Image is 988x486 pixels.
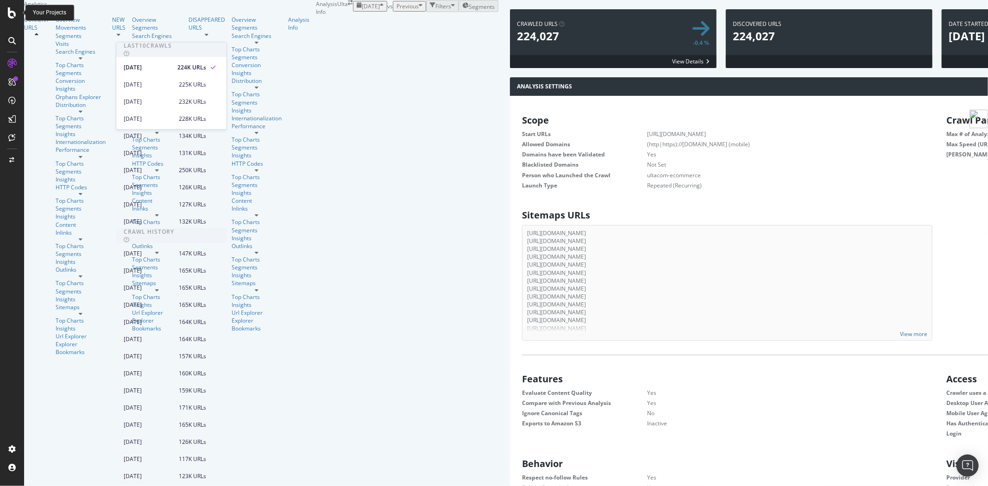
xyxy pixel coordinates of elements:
div: Overview [232,16,282,24]
dt: Launch Type [522,181,647,189]
a: Insights [232,301,282,309]
div: Segments [232,226,282,234]
h4: Analysis Settings [517,82,572,91]
a: Segments [132,24,182,31]
div: Top Charts [56,61,106,69]
a: Orphans Explorer [56,93,106,101]
div: Top Charts [232,173,282,181]
div: Open Intercom Messenger [957,455,979,477]
a: HTTP Codes [232,160,282,168]
a: Top Charts [56,197,106,205]
div: [DATE] [124,98,179,106]
a: Insights [232,234,282,242]
div: [DATE] [124,352,179,361]
div: Insights [232,189,282,197]
a: Top Charts [56,114,106,122]
a: NEW URLS [112,16,126,31]
a: Top Charts [232,90,282,98]
div: Insights [56,258,106,266]
a: Top Charts [56,160,106,168]
a: Sitemaps [56,303,106,311]
a: Search Engines [132,32,182,40]
a: Segments [232,53,282,61]
div: Overview [56,16,106,24]
li: [URL][DOMAIN_NAME] [527,269,927,277]
div: Insights [232,106,282,114]
div: SiteCrawler [24,8,316,16]
div: 165K URLs [179,421,206,429]
a: Internationalization [232,114,282,122]
dd: No [624,409,928,417]
a: Insights [56,324,106,332]
div: 228K URLs [179,115,206,123]
div: 159K URLs [179,386,206,395]
a: Conversion [232,61,282,69]
div: [DATE] [124,81,179,89]
div: Sitemaps [232,279,282,287]
a: Outlinks [56,266,106,274]
h2: Sitemaps URLs [522,210,932,220]
a: Top Charts [232,255,282,263]
li: [URL][DOMAIN_NAME] [527,285,927,293]
a: Distribution [232,77,282,85]
div: 250K URLs [179,166,206,174]
dt: Blacklisted Domains [522,161,647,168]
div: [DATE] [124,115,179,123]
a: Top Charts [56,317,106,324]
div: 131K URLs [179,149,206,157]
div: 160K URLs [179,369,206,378]
div: 165K URLs [179,301,206,309]
a: Segments [232,181,282,189]
dd: ultacom-ecommerce [624,171,928,179]
dd: Not Set [624,161,928,168]
span: vs [387,2,393,10]
a: Search Engines [232,32,282,40]
dt: Respect no-follow Rules [522,474,647,481]
div: Analysis Info [288,16,309,31]
a: Insights [56,212,106,220]
div: 132K URLs [179,218,206,226]
a: Insights [232,69,282,77]
div: Last 10 Crawls [124,42,172,50]
div: Top Charts [232,218,282,226]
img: side-widget.svg [969,110,988,128]
div: [DATE] [124,386,179,395]
a: Segments [56,250,106,258]
dd: [URL][DOMAIN_NAME] [624,130,928,138]
h2: Scope [522,115,932,125]
a: Insights [56,85,106,93]
div: [DATE] [124,183,179,192]
div: Distribution [56,101,106,109]
a: DISAPPEARED URLS [189,16,225,31]
a: Insights [56,130,106,138]
div: 134K URLs [179,132,206,140]
a: HTTP Codes [56,183,106,191]
div: Top Charts [56,279,106,287]
a: Segments [232,143,282,151]
div: [DATE] [124,472,179,480]
div: Inlinks [232,205,282,212]
a: Visits [56,40,69,48]
div: [DATE] [124,267,179,275]
div: [DATE] [124,455,179,463]
a: Explorer Bookmarks [232,317,282,332]
div: CURRENT URLS [24,16,49,31]
div: Overview [132,16,182,24]
h2: Features [522,374,932,384]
